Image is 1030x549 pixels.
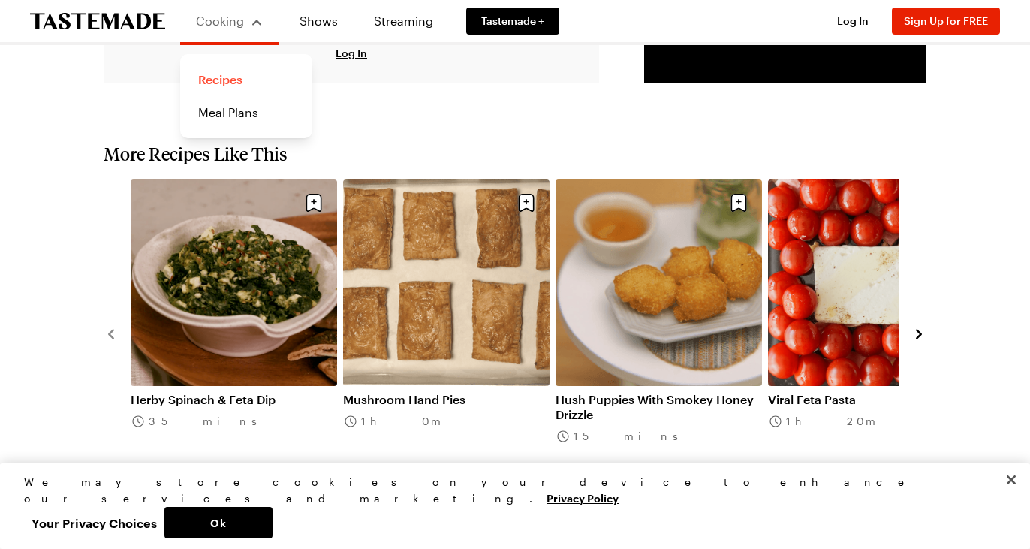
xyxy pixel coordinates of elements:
button: Log In [823,14,883,29]
h2: More Recipes Like This [104,143,926,164]
a: To Tastemade Home Page [30,13,165,30]
a: Meal Plans [189,96,303,129]
div: 3 / 8 [556,179,768,487]
span: Tastemade + [481,14,544,29]
button: Save recipe [724,189,753,217]
div: 4 / 8 [768,179,980,487]
a: Recipes [189,63,303,96]
a: Viral Feta Pasta [768,392,974,407]
span: Cooking [196,14,244,28]
p: Already have an account? [116,29,587,62]
button: Ok [164,507,273,538]
div: We may store cookies on your device to enhance our services and marketing. [24,474,993,507]
div: 2 / 8 [343,179,556,487]
span: Log In [837,14,869,27]
a: Hush Puppies With Smokey Honey Drizzle [556,392,762,422]
a: Mushroom Hand Pies [343,392,550,407]
span: Sign Up for FREE [904,14,988,27]
button: navigate to previous item [104,324,119,342]
button: Log In [336,46,367,61]
button: navigate to next item [911,324,926,342]
div: Cooking [180,54,312,138]
div: Privacy [24,474,993,538]
button: Close [995,463,1028,496]
a: More information about your privacy, opens in a new tab [547,490,619,505]
button: Cooking [195,6,264,36]
button: Your Privacy Choices [24,507,164,538]
button: Sign Up for FREE [892,8,1000,35]
a: Herby Spinach & Feta Dip [131,392,337,407]
a: Tastemade + [466,8,559,35]
div: 1 / 8 [131,179,343,487]
button: Save recipe [300,189,328,217]
button: Save recipe [512,189,541,217]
